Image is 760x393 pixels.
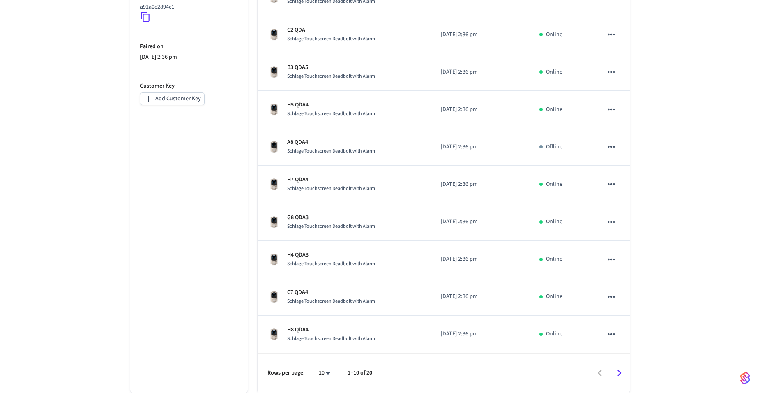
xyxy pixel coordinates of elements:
[267,65,281,79] img: Schlage Sense Smart Deadbolt with Camelot Trim, Front
[287,335,375,342] span: Schlage Touchscreen Deadbolt with Alarm
[546,255,562,264] p: Online
[740,372,750,385] img: SeamLogoGradient.69752ec5.svg
[441,255,520,264] p: [DATE] 2:36 pm
[287,176,375,184] p: H7 QDA4
[287,138,375,147] p: A8 QDA4
[267,215,281,229] img: Schlage Sense Smart Deadbolt with Camelot Trim, Front
[267,253,281,266] img: Schlage Sense Smart Deadbolt with Camelot Trim, Front
[287,223,375,230] span: Schlage Touchscreen Deadbolt with Alarm
[140,82,238,90] p: Customer Key
[287,288,375,297] p: C7 QDA4
[287,35,375,42] span: Schlage Touchscreen Deadbolt with Alarm
[546,330,562,338] p: Online
[267,28,281,41] img: Schlage Sense Smart Deadbolt with Camelot Trim, Front
[441,180,520,189] p: [DATE] 2:36 pm
[315,367,334,379] div: 10
[546,30,562,39] p: Online
[546,217,562,226] p: Online
[546,292,562,301] p: Online
[287,148,375,155] span: Schlage Touchscreen Deadbolt with Alarm
[348,369,372,377] p: 1–10 of 20
[267,290,281,303] img: Schlage Sense Smart Deadbolt with Camelot Trim, Front
[287,63,375,72] p: B3 QDA5
[441,105,520,114] p: [DATE] 2:36 pm
[140,42,238,51] p: Paired on
[287,26,375,35] p: C2 QDA
[140,53,238,62] p: [DATE] 2:36 pm
[546,68,562,76] p: Online
[287,326,375,334] p: H8 QDA4
[287,110,375,117] span: Schlage Touchscreen Deadbolt with Alarm
[441,217,520,226] p: [DATE] 2:36 pm
[287,213,375,222] p: G8 QDA3
[287,260,375,267] span: Schlage Touchscreen Deadbolt with Alarm
[610,363,629,383] button: Go to next page
[267,369,305,377] p: Rows per page:
[441,68,520,76] p: [DATE] 2:36 pm
[287,185,375,192] span: Schlage Touchscreen Deadbolt with Alarm
[287,101,375,109] p: H5 QDA4
[546,180,562,189] p: Online
[267,140,281,153] img: Schlage Sense Smart Deadbolt with Camelot Trim, Front
[546,105,562,114] p: Online
[267,103,281,116] img: Schlage Sense Smart Deadbolt with Camelot Trim, Front
[287,298,375,305] span: Schlage Touchscreen Deadbolt with Alarm
[546,143,562,151] p: Offline
[287,73,375,80] span: Schlage Touchscreen Deadbolt with Alarm
[267,178,281,191] img: Schlage Sense Smart Deadbolt with Camelot Trim, Front
[267,328,281,341] img: Schlage Sense Smart Deadbolt with Camelot Trim, Front
[441,30,520,39] p: [DATE] 2:36 pm
[140,92,205,105] button: Add Customer Key
[441,143,520,151] p: [DATE] 2:36 pm
[287,251,375,259] p: H4 QDA3
[441,292,520,301] p: [DATE] 2:36 pm
[441,330,520,338] p: [DATE] 2:36 pm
